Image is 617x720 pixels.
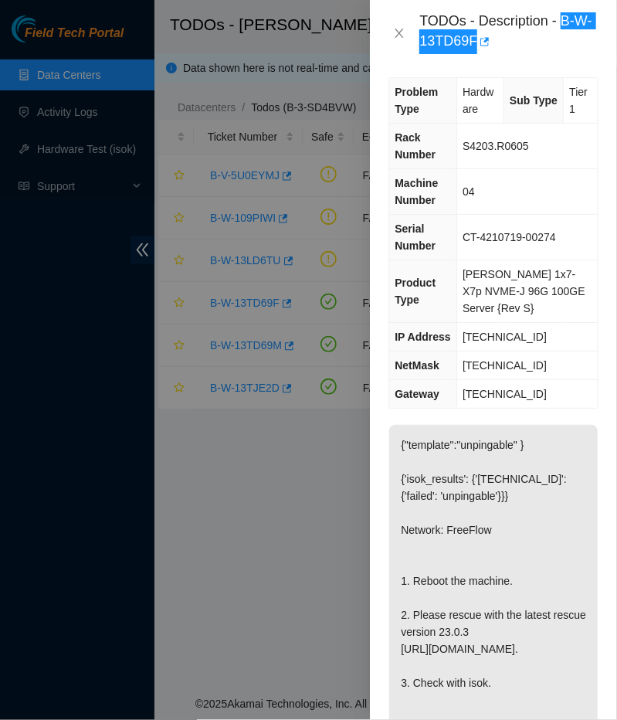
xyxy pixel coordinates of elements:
div: TODOs - Description - B-W-13TD69F [419,12,598,54]
span: 04 [463,185,475,198]
span: Product Type [395,277,436,306]
span: NetMask [395,359,439,372]
span: close [393,27,405,39]
span: [TECHNICAL_ID] [463,388,547,400]
span: Tier 1 [569,86,588,115]
span: S4203.R0605 [463,140,529,152]
span: [PERSON_NAME] 1x7-X7p NVME-J 96G 100GE Server {Rev S} [463,268,585,314]
span: [TECHNICAL_ID] [463,331,547,343]
span: Rack Number [395,131,436,161]
button: Close [388,26,410,41]
span: Hardware [463,86,493,115]
span: Serial Number [395,222,436,252]
span: [TECHNICAL_ID] [463,359,547,372]
span: Gateway [395,388,439,400]
span: Problem Type [395,86,438,115]
span: IP Address [395,331,450,343]
span: Machine Number [395,177,438,206]
span: CT-4210719-00274 [463,231,556,243]
span: Sub Type [510,94,558,107]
